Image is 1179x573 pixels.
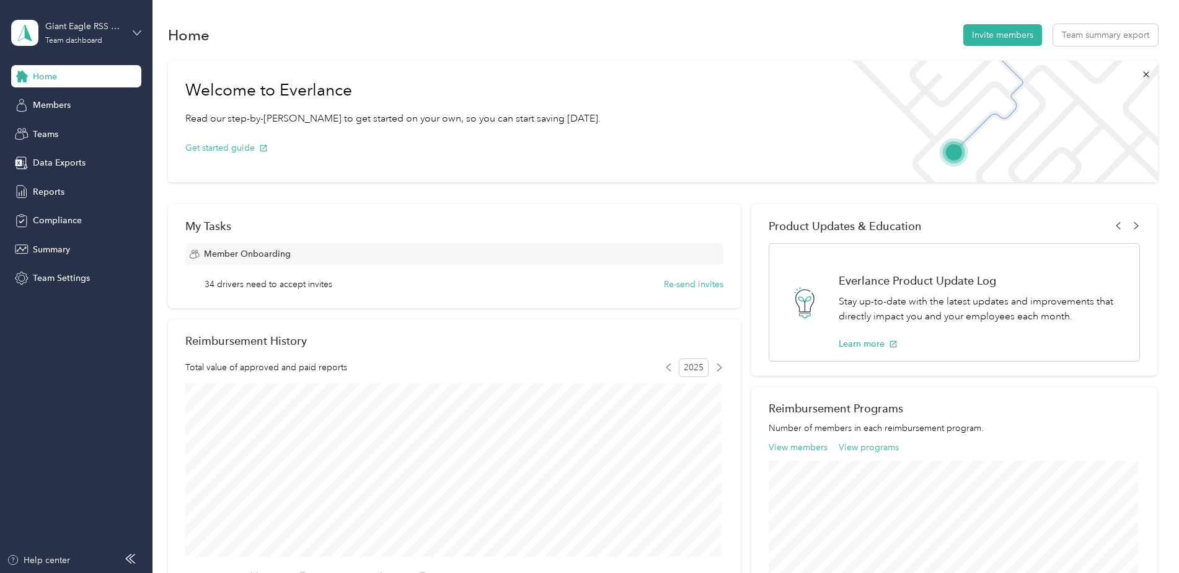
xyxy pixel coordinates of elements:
[839,274,1126,287] h1: Everlance Product Update Log
[33,243,70,256] span: Summary
[185,361,347,374] span: Total value of approved and paid reports
[1053,24,1158,46] button: Team summary export
[185,334,307,347] h2: Reimbursement History
[769,402,1140,415] h2: Reimbursement Programs
[185,81,601,100] h1: Welcome to Everlance
[33,128,58,141] span: Teams
[45,20,123,33] div: Giant Eagle RSS Management Team
[769,422,1140,435] p: Number of members in each reimbursement program.
[33,214,82,227] span: Compliance
[769,441,828,454] button: View members
[839,337,898,350] button: Learn more
[839,441,899,454] button: View programs
[769,220,922,233] span: Product Updates & Education
[7,554,70,567] button: Help center
[839,294,1126,324] p: Stay up-to-date with the latest updates and improvements that directly impact you and your employ...
[204,247,291,260] span: Member Onboarding
[664,278,723,291] button: Re-send invites
[963,24,1042,46] button: Invite members
[205,278,332,291] span: 34 drivers need to accept invites
[185,220,723,233] div: My Tasks
[839,61,1157,182] img: Welcome to everlance
[1110,504,1179,573] iframe: Everlance-gr Chat Button Frame
[679,358,709,377] span: 2025
[33,156,86,169] span: Data Exports
[185,141,268,154] button: Get started guide
[45,37,102,45] div: Team dashboard
[33,272,90,285] span: Team Settings
[33,70,57,83] span: Home
[33,185,64,198] span: Reports
[185,111,601,127] p: Read our step-by-[PERSON_NAME] to get started on your own, so you can start saving [DATE].
[33,99,71,112] span: Members
[168,29,210,42] h1: Home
